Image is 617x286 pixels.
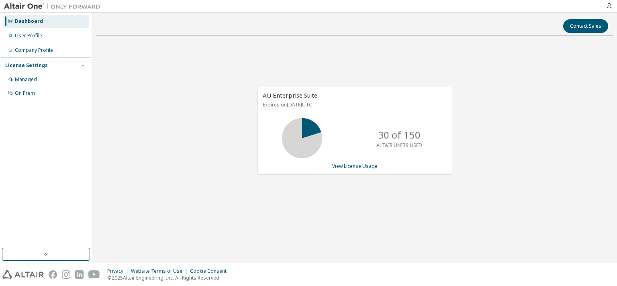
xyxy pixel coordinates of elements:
p: 30 of 150 [378,128,421,142]
div: On Prem [15,90,35,96]
img: facebook.svg [49,270,57,279]
div: Company Profile [15,47,53,53]
p: Expires on [DATE] UTC [263,101,445,108]
div: Cookie Consent [190,268,231,274]
div: Privacy [107,268,131,274]
p: ALTAIR UNITS USED [376,142,422,149]
div: Dashboard [15,18,43,25]
img: youtube.svg [88,270,100,279]
div: Website Terms of Use [131,268,190,274]
p: © 2025 Altair Engineering, Inc. All Rights Reserved. [107,274,231,281]
img: Altair One [4,2,104,10]
a: View License Usage [332,163,378,170]
span: AU Enterprise Suite [263,91,317,99]
img: instagram.svg [62,270,70,279]
img: linkedin.svg [75,270,84,279]
div: License Settings [5,62,48,69]
button: Contact Sales [563,19,608,33]
img: altair_logo.svg [2,270,44,279]
div: Managed [15,76,37,83]
div: User Profile [15,33,42,39]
